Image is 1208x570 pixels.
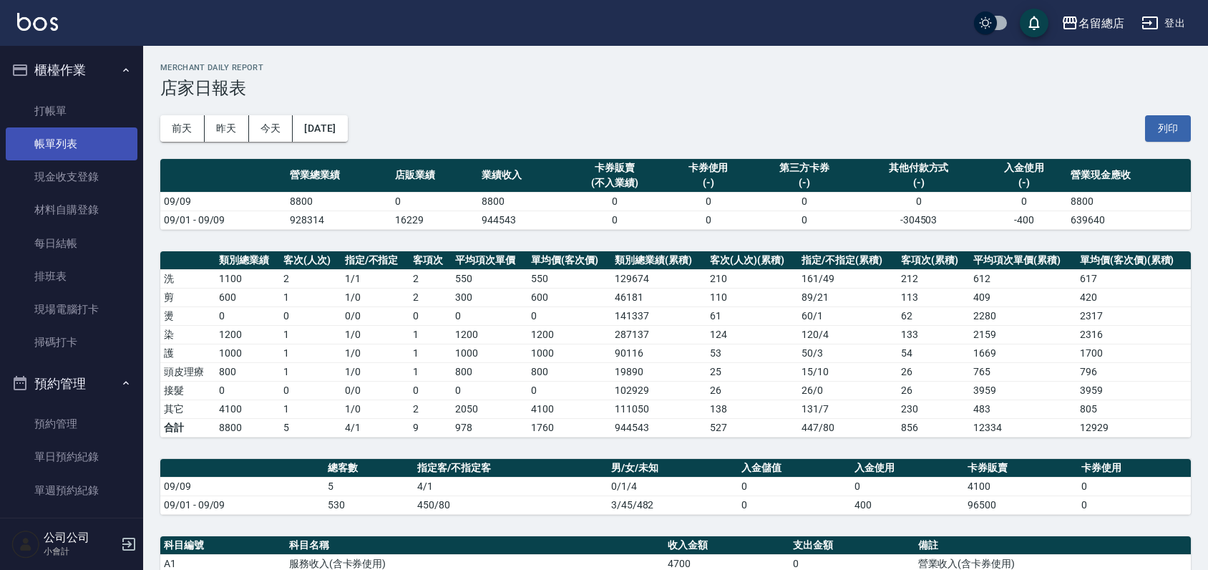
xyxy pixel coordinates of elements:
[964,477,1077,496] td: 4100
[6,52,137,89] button: 櫃檯作業
[798,418,897,437] td: 447/80
[798,344,897,362] td: 50 / 3
[668,175,748,190] div: (-)
[341,288,410,306] td: 1 / 0
[738,477,851,496] td: 0
[414,459,608,478] th: 指定客/不指定客
[527,400,611,418] td: 4100
[1076,344,1191,362] td: 1700
[706,381,798,400] td: 26
[286,192,391,211] td: 8800
[860,175,977,190] div: (-)
[160,251,1191,438] table: a dense table
[280,344,341,362] td: 1
[527,362,611,381] td: 800
[478,211,565,229] td: 944543
[452,306,527,325] td: 0
[611,362,706,381] td: 19890
[611,325,706,344] td: 287137
[478,159,565,193] th: 業績收入
[970,362,1076,381] td: 765
[665,211,751,229] td: 0
[409,344,452,362] td: 1
[452,381,527,400] td: 0
[215,288,280,306] td: 600
[706,251,798,270] th: 客次(人次)(累積)
[215,325,280,344] td: 1200
[706,400,798,418] td: 138
[280,269,341,288] td: 2
[44,545,117,558] p: 小會計
[409,288,452,306] td: 2
[280,325,341,344] td: 1
[6,227,137,260] a: 每日結帳
[970,344,1076,362] td: 1669
[391,211,478,229] td: 16229
[280,362,341,381] td: 1
[286,536,664,555] th: 科目名稱
[980,211,1067,229] td: -400
[1076,400,1191,418] td: 805
[897,251,970,270] th: 客項次(累積)
[568,175,661,190] div: (不入業績)
[1078,14,1124,32] div: 名留總店
[608,459,738,478] th: 男/女/未知
[160,306,215,325] td: 燙
[280,251,341,270] th: 客次(人次)
[44,531,117,545] h5: 公司公司
[6,513,137,550] button: 報表及分析
[280,306,341,325] td: 0
[6,474,137,507] a: 單週預約紀錄
[608,496,738,514] td: 3/45/482
[1076,269,1191,288] td: 617
[286,211,391,229] td: 928314
[527,269,611,288] td: 550
[706,325,798,344] td: 124
[789,536,915,555] th: 支出金額
[851,477,964,496] td: 0
[6,193,137,226] a: 材料自購登錄
[1136,10,1191,37] button: 登出
[17,13,58,31] img: Logo
[160,400,215,418] td: 其它
[452,362,527,381] td: 800
[751,211,857,229] td: 0
[6,440,137,473] a: 單日預約紀錄
[798,288,897,306] td: 89 / 21
[798,325,897,344] td: 120 / 4
[280,400,341,418] td: 1
[160,344,215,362] td: 護
[1067,159,1191,193] th: 營業現金應收
[6,365,137,402] button: 預約管理
[897,325,970,344] td: 133
[215,362,280,381] td: 800
[6,326,137,359] a: 掃碼打卡
[414,477,608,496] td: 4/1
[611,306,706,325] td: 141337
[409,306,452,325] td: 0
[527,251,611,270] th: 單均價(客次價)
[1076,381,1191,400] td: 3959
[527,325,611,344] td: 1200
[409,251,452,270] th: 客項次
[341,344,410,362] td: 1 / 0
[215,418,280,437] td: 8800
[611,269,706,288] td: 129674
[160,325,215,344] td: 染
[160,78,1191,98] h3: 店家日報表
[611,344,706,362] td: 90116
[611,400,706,418] td: 111050
[798,362,897,381] td: 15 / 10
[611,418,706,437] td: 944543
[970,269,1076,288] td: 612
[1145,115,1191,142] button: 列印
[565,211,665,229] td: 0
[409,400,452,418] td: 2
[897,362,970,381] td: 26
[280,418,341,437] td: 5
[452,418,527,437] td: 978
[452,288,527,306] td: 300
[668,160,748,175] div: 卡券使用
[706,362,798,381] td: 25
[6,127,137,160] a: 帳單列表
